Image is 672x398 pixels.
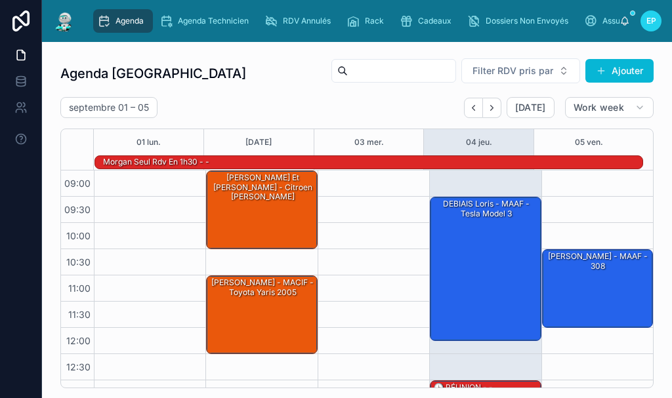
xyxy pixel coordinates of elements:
span: 12:00 [63,335,94,346]
div: [PERSON_NAME] - MAAF - 308 [543,250,652,327]
div: [PERSON_NAME] - MACIF - Toyota Yaris 2005 [209,277,316,298]
a: Assurances [580,9,655,33]
div: [PERSON_NAME] et [PERSON_NAME] - Citroen [PERSON_NAME] [207,171,316,249]
span: Filter RDV pris par [472,64,553,77]
button: Select Button [461,58,580,83]
span: Assurances [602,16,646,26]
span: 12:30 [63,361,94,372]
h1: Agenda [GEOGRAPHIC_DATA] [60,64,246,83]
div: Morgan seul rdv en 1h30 - - [102,155,211,169]
span: RDV Annulés [283,16,331,26]
div: scrollable content [87,7,619,35]
button: 04 jeu. [466,129,492,155]
div: [PERSON_NAME] - MACIF - Toyota Yaris 2005 [207,276,316,353]
button: 05 ven. [575,129,603,155]
button: [DATE] [507,97,555,118]
span: 11:30 [65,309,94,320]
span: EP [646,16,656,26]
span: Rack [365,16,384,26]
span: Dossiers Non Envoyés [486,16,568,26]
span: Agenda Technicien [178,16,249,26]
span: 10:00 [63,230,94,241]
span: 11:00 [65,283,94,294]
button: 01 lun. [136,129,161,155]
button: 03 mer. [354,129,384,155]
img: App logo [52,10,76,31]
button: Back [464,98,483,118]
span: 10:30 [63,256,94,268]
div: [PERSON_NAME] - MAAF - 308 [545,250,652,272]
a: Cadeaux [396,9,461,33]
span: 09:00 [61,178,94,189]
div: 🕒 RÉUNION - - [432,382,494,393]
a: Rack [343,9,393,33]
button: Next [483,98,501,118]
div: DEBIAIS Loris - MAAF - Tesla model 3 [430,197,540,340]
span: Agenda [115,16,144,26]
button: [DATE] [245,129,272,155]
div: [PERSON_NAME] et [PERSON_NAME] - Citroen [PERSON_NAME] [209,172,316,203]
button: Ajouter [585,59,654,83]
div: Morgan seul rdv en 1h30 - - [102,156,211,168]
div: DEBIAIS Loris - MAAF - Tesla model 3 [432,198,539,220]
a: Agenda Technicien [156,9,258,33]
span: Work week [574,102,624,113]
a: RDV Annulés [261,9,340,33]
span: [DATE] [515,102,546,113]
a: Dossiers Non Envoyés [463,9,577,33]
a: Agenda [93,9,153,33]
h2: septembre 01 – 05 [69,101,149,114]
span: Cadeaux [418,16,451,26]
span: 09:30 [61,204,94,215]
button: Work week [565,97,654,118]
